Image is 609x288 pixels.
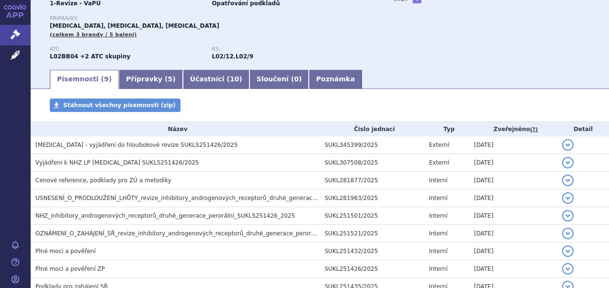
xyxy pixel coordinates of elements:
[35,177,171,184] span: Cenové reference, podklady pro ZÚ a metodiky
[429,142,449,148] span: Externí
[168,75,173,83] span: 5
[469,172,557,189] td: [DATE]
[429,195,448,201] span: Interní
[557,122,609,136] th: Detail
[249,70,309,89] a: Sloučení (0)
[320,189,424,207] td: SUKL281963/2025
[469,260,557,278] td: [DATE]
[80,53,130,60] strong: +2 ATC skupiny
[35,230,361,237] span: OZNÁMENÍ_O_ZAHÁJENÍ_SŘ_revize_inhibitory_androgenových_receptorů_druhé_generace_perorální_SUKLS25142
[429,212,448,219] span: Interní
[50,70,119,89] a: Písemnosti (9)
[35,266,105,272] span: Plné moci a pověření ZP
[530,126,538,133] abbr: (?)
[212,46,364,52] p: RS:
[469,189,557,207] td: [DATE]
[429,159,449,166] span: Externí
[562,175,574,186] button: detail
[35,159,199,166] span: Vyjádřeni k NHZ LP ERLEADA SUKLS251426/2025
[50,53,78,60] strong: ENZALUTAMID
[320,207,424,225] td: SUKL251501/2025
[320,154,424,172] td: SUKL307508/2025
[320,136,424,154] td: SUKL345399/2025
[35,212,295,219] span: NHZ_inhibitory_androgenových_receptorů_druhé_generace_perorální_SUKLS251426_2025
[35,195,362,201] span: USNESENÍ_O_PRODLOUŽENÍ_LHŮTY_revize_inhibitory_androgenových_receptorů_druhé_generace_perorální_SUKL
[424,122,469,136] th: Typ
[562,139,574,151] button: detail
[429,177,448,184] span: Interní
[50,32,137,38] span: (celkem 3 brandy / 5 balení)
[320,172,424,189] td: SUKL281877/2025
[230,75,239,83] span: 10
[429,266,448,272] span: Interní
[320,122,424,136] th: Číslo jednací
[119,70,182,89] a: Přípravky (5)
[50,99,180,112] a: Stáhnout všechny písemnosti (zip)
[469,154,557,172] td: [DATE]
[562,192,574,204] button: detail
[212,53,233,60] strong: inhibitory androgenových receptorů druhé generace, perorální podání
[562,245,574,257] button: detail
[429,230,448,237] span: Interní
[50,46,202,52] p: ATC:
[183,70,249,89] a: Účastníci (10)
[35,248,96,255] span: Plné moci a pověření
[236,53,253,60] strong: enzalutamid
[320,225,424,243] td: SUKL251521/2025
[50,16,374,22] p: Přípravky:
[562,210,574,222] button: detail
[104,75,109,83] span: 9
[63,102,176,109] span: Stáhnout všechny písemnosti (zip)
[469,225,557,243] td: [DATE]
[294,75,299,83] span: 0
[31,122,320,136] th: Název
[469,122,557,136] th: Zveřejněno
[469,207,557,225] td: [DATE]
[320,243,424,260] td: SUKL251432/2025
[562,157,574,168] button: detail
[309,70,362,89] a: Poznámka
[212,46,373,61] div: ,
[469,243,557,260] td: [DATE]
[429,248,448,255] span: Interní
[320,260,424,278] td: SUKL251426/2025
[562,228,574,239] button: detail
[562,263,574,275] button: detail
[35,142,237,148] span: Xtandi - vyjádření do hloubokové revize SUKLS251426/2025
[50,22,219,29] span: [MEDICAL_DATA], [MEDICAL_DATA], [MEDICAL_DATA]
[469,136,557,154] td: [DATE]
